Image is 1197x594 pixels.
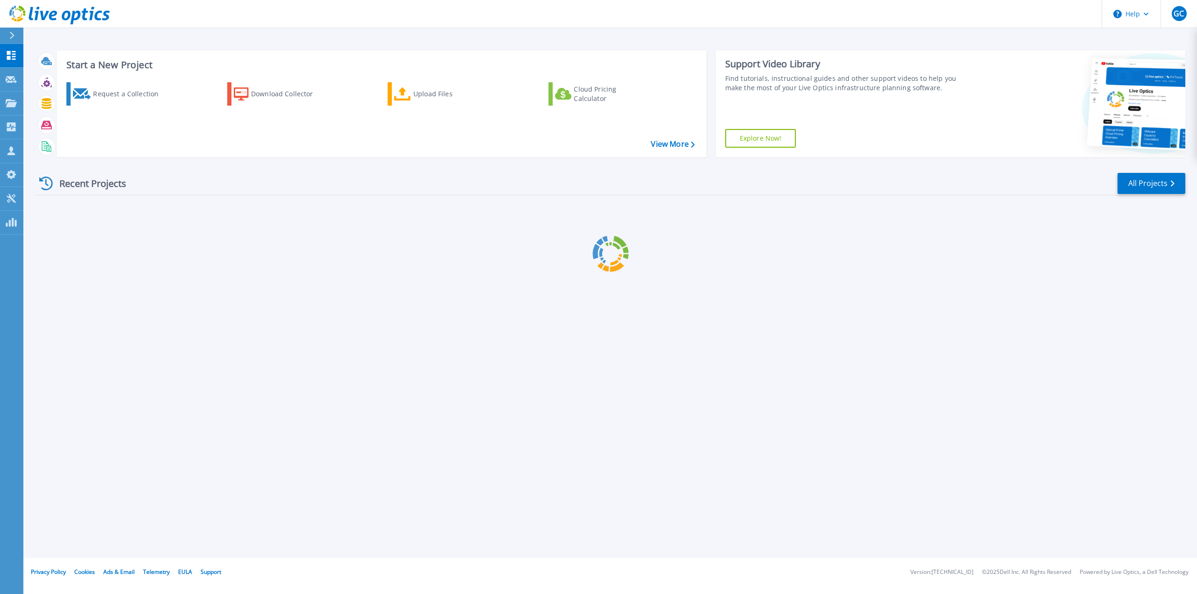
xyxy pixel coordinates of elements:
li: © 2025 Dell Inc. All Rights Reserved [982,569,1071,575]
div: Cloud Pricing Calculator [574,85,649,103]
a: Download Collector [227,82,332,106]
div: Upload Files [413,85,488,103]
a: Cloud Pricing Calculator [548,82,653,106]
a: Explore Now! [725,129,796,148]
a: All Projects [1118,173,1185,194]
a: Support [201,568,221,576]
div: Recent Projects [36,172,139,195]
a: Upload Files [388,82,492,106]
a: Request a Collection [66,82,171,106]
a: Privacy Policy [31,568,66,576]
span: GC [1174,10,1184,17]
div: Download Collector [251,85,326,103]
li: Powered by Live Optics, a Dell Technology [1080,569,1189,575]
div: Find tutorials, instructional guides and other support videos to help you make the most of your L... [725,74,968,93]
a: Ads & Email [103,568,135,576]
a: Telemetry [143,568,170,576]
a: Cookies [74,568,95,576]
div: Support Video Library [725,58,968,70]
a: View More [651,140,694,149]
h3: Start a New Project [66,60,694,70]
a: EULA [178,568,192,576]
div: Request a Collection [93,85,168,103]
li: Version: [TECHNICAL_ID] [910,569,973,575]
